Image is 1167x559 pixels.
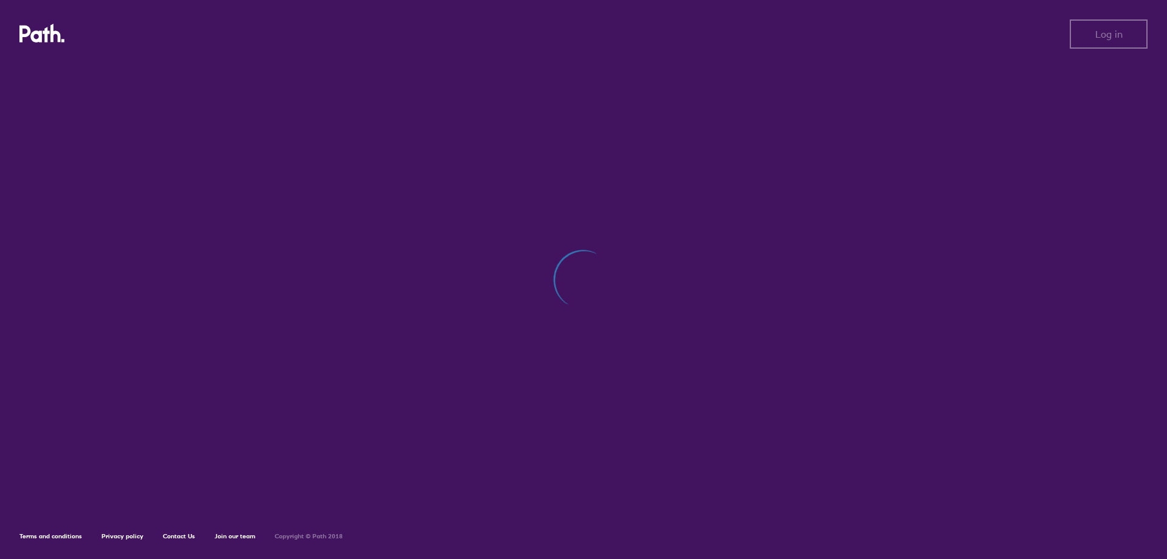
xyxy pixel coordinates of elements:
[215,532,255,540] a: Join our team
[1095,29,1123,40] span: Log in
[102,532,143,540] a: Privacy policy
[1070,19,1148,49] button: Log in
[275,533,343,540] h6: Copyright © Path 2018
[19,532,82,540] a: Terms and conditions
[163,532,195,540] a: Contact Us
